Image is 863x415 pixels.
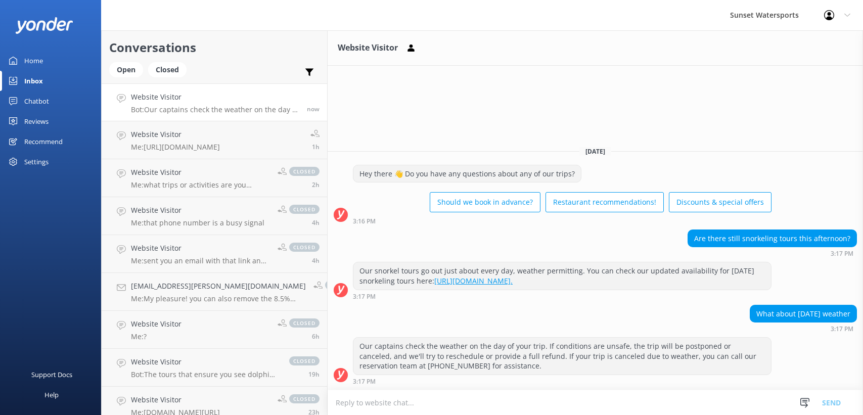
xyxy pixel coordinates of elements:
[131,205,264,216] h4: Website Visitor
[312,256,320,265] span: Sep 17 2025 10:01am (UTC -05:00) America/Cancun
[148,62,187,77] div: Closed
[289,318,320,328] span: closed
[24,111,49,131] div: Reviews
[353,379,376,385] strong: 3:17 PM
[131,294,306,303] p: Me: My pleasure! you can also remove the 8.5% booking protection when making your reservation to ...
[430,192,540,212] button: Should we book in advance?
[102,235,327,273] a: Website VisitorMe:sent you an email with that link and my infoclosed4h
[102,349,327,387] a: Website VisitorBot:The tours that ensure you see dolphins are our dolphin tours, which typically ...
[289,167,320,176] span: closed
[669,192,771,212] button: Discounts & special offers
[831,326,853,332] strong: 3:17 PM
[131,370,279,379] p: Bot: The tours that ensure you see dolphins are our dolphin tours, which typically include additi...
[688,230,856,247] div: Are there still snorkeling tours this afternoon?
[24,152,49,172] div: Settings
[102,197,327,235] a: Website VisitorMe:that phone number is a busy signalclosed4h
[15,17,73,34] img: yonder-white-logo.png
[131,332,181,341] p: Me: ?
[24,51,43,71] div: Home
[109,64,148,75] a: Open
[312,332,320,341] span: Sep 17 2025 07:47am (UTC -05:00) America/Cancun
[24,71,43,91] div: Inbox
[289,356,320,365] span: closed
[131,394,220,405] h4: Website Visitor
[131,143,220,152] p: Me: [URL][DOMAIN_NAME]
[307,105,320,113] span: Sep 17 2025 02:17pm (UTC -05:00) America/Cancun
[44,385,59,405] div: Help
[109,38,320,57] h2: Conversations
[546,192,664,212] button: Restaurant recommendations!
[131,256,270,265] p: Me: sent you an email with that link and my info
[289,243,320,252] span: closed
[31,364,72,385] div: Support Docs
[131,105,299,114] p: Bot: Our captains check the weather on the day of your trip. If conditions are unsafe, the trip w...
[338,41,398,55] h3: Website Visitor
[325,281,355,290] span: closed
[131,318,181,330] h4: Website Visitor
[353,378,771,385] div: Sep 17 2025 02:17pm (UTC -05:00) America/Cancun
[308,370,320,379] span: Sep 16 2025 06:32pm (UTC -05:00) America/Cancun
[353,293,771,300] div: Sep 17 2025 02:17pm (UTC -05:00) America/Cancun
[102,159,327,197] a: Website VisitorMe:what trips or activities are you looking at doing?closed2h
[102,311,327,349] a: Website VisitorMe:?closed6h
[579,147,611,156] span: [DATE]
[24,91,49,111] div: Chatbot
[434,276,513,286] a: [URL][DOMAIN_NAME].
[109,62,143,77] div: Open
[131,129,220,140] h4: Website Visitor
[131,218,264,227] p: Me: that phone number is a busy signal
[102,273,327,311] a: [EMAIL_ADDRESS][PERSON_NAME][DOMAIN_NAME]Me:My pleasure! you can also remove the 8.5% booking pro...
[131,281,306,292] h4: [EMAIL_ADDRESS][PERSON_NAME][DOMAIN_NAME]
[289,205,320,214] span: closed
[688,250,857,257] div: Sep 17 2025 02:17pm (UTC -05:00) America/Cancun
[131,356,279,367] h4: Website Visitor
[353,338,771,375] div: Our captains check the weather on the day of your trip. If conditions are unsafe, the trip will b...
[102,83,327,121] a: Website VisitorBot:Our captains check the weather on the day of your trip. If conditions are unsa...
[131,243,270,254] h4: Website Visitor
[148,64,192,75] a: Closed
[131,167,270,178] h4: Website Visitor
[353,262,771,289] div: Our snorkel tours go out just about every day, weather permitting. You can check our updated avai...
[831,251,853,257] strong: 3:17 PM
[312,218,320,227] span: Sep 17 2025 10:11am (UTC -05:00) America/Cancun
[312,143,320,151] span: Sep 17 2025 12:50pm (UTC -05:00) America/Cancun
[131,180,270,190] p: Me: what trips or activities are you looking at doing?
[312,180,320,189] span: Sep 17 2025 11:57am (UTC -05:00) America/Cancun
[353,217,771,224] div: Sep 17 2025 02:16pm (UTC -05:00) America/Cancun
[750,325,857,332] div: Sep 17 2025 02:17pm (UTC -05:00) America/Cancun
[353,165,581,182] div: Hey there 👋 Do you have any questions about any of our trips?
[131,91,299,103] h4: Website Visitor
[24,131,63,152] div: Recommend
[750,305,856,322] div: What about [DATE] weather
[353,218,376,224] strong: 3:16 PM
[102,121,327,159] a: Website VisitorMe:[URL][DOMAIN_NAME]1h
[289,394,320,403] span: closed
[353,294,376,300] strong: 3:17 PM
